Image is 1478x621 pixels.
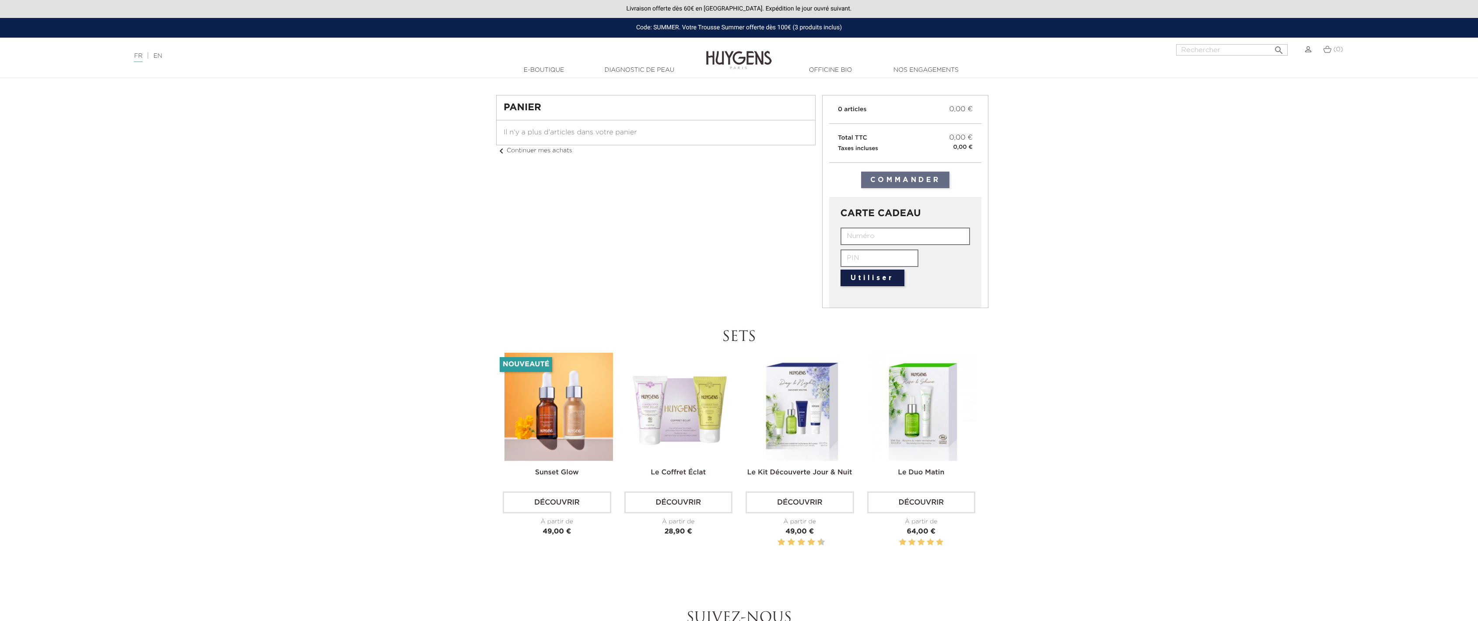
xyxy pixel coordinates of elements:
a: Diagnostic de peau [595,66,683,75]
div: À partir de [503,517,611,526]
a: chevron_leftContinuer mes achats [496,147,572,154]
label: 1 [776,537,777,548]
span: Il n'y a plus d'articles dans votre panier [504,129,637,136]
div: À partir de [746,517,854,526]
label: 5 [796,537,797,548]
img: Le duo concombre [869,353,977,461]
a: Découvrir [503,491,611,513]
a: E-Boutique [500,66,588,75]
span: 28,90 € [665,528,692,535]
span: 0,00 € [949,104,973,115]
span: 0 articles [838,106,867,112]
button: Commander [861,172,950,188]
input: PIN [841,249,918,267]
img: Le Coffret éclat [626,353,735,461]
small: Taxes incluses [838,146,878,151]
input: Rechercher [1176,44,1288,56]
label: 3 [786,537,787,548]
i: chevron_left [496,146,507,156]
label: 9 [816,537,817,548]
img: Sunset glow- un teint éclatant [504,353,613,461]
a: Nos engagements [882,66,970,75]
a: Découvrir [746,491,854,513]
small: 0,00 € [953,143,973,152]
a: FR [134,53,142,62]
button:  [1271,42,1287,53]
label: 2 [908,537,915,548]
img: Huygens [706,37,772,70]
span: 0,00 € [949,133,973,143]
label: 10 [819,537,823,548]
label: 2 [779,537,784,548]
span: 49,00 € [543,528,571,535]
a: EN [153,53,162,59]
label: 8 [809,537,813,548]
span: (0) [1333,46,1343,53]
label: 4 [927,537,934,548]
div: À partir de [867,517,976,526]
h2: SETS [503,329,975,346]
a: Le Coffret Éclat [651,469,706,476]
i:  [1274,42,1284,53]
div: | [130,51,609,61]
h3: CARTE CADEAU [841,208,970,219]
span: 64,00 € [907,528,935,535]
label: 4 [789,537,794,548]
img: Le Kit Découverte Jour & Nuit [747,353,856,461]
label: 7 [806,537,807,548]
a: Sunset Glow [535,469,579,476]
div: À partir de [624,517,733,526]
label: 5 [936,537,943,548]
label: 6 [799,537,803,548]
a: Le Duo Matin [898,469,944,476]
a: Découvrir [624,491,733,513]
label: 1 [899,537,906,548]
label: 3 [918,537,925,548]
li: Nouveauté [500,357,552,372]
input: Numéro [841,228,970,245]
a: Officine Bio [787,66,874,75]
span: Total TTC [838,135,867,141]
span: 49,00 € [785,528,814,535]
h1: Panier [504,102,808,113]
a: Le Kit Découverte Jour & Nuit [747,469,852,476]
a: Découvrir [867,491,976,513]
button: Utiliser [841,270,904,286]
